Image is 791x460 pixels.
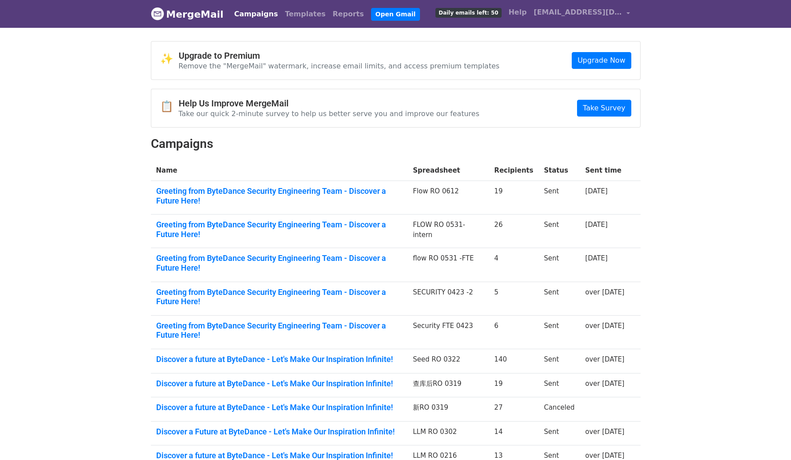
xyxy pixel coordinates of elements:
th: Spreadsheet [408,160,489,181]
td: Security FTE 0423 [408,315,489,349]
a: Campaigns [231,5,281,23]
a: Take Survey [577,100,631,117]
td: Sent [539,282,580,315]
td: Sent [539,349,580,373]
h2: Campaigns [151,136,641,151]
td: 5 [489,282,539,315]
a: over [DATE] [585,322,625,330]
td: 27 [489,397,539,422]
a: over [DATE] [585,428,625,436]
a: MergeMail [151,5,224,23]
p: Remove the "MergeMail" watermark, increase email limits, and access premium templates [179,61,500,71]
a: over [DATE] [585,355,625,363]
td: flow RO 0531 -FTE [408,248,489,282]
a: Upgrade Now [572,52,631,69]
a: Greeting from ByteDance Security Engineering Team - Discover a Future Here! [156,321,402,340]
span: Daily emails left: 50 [435,8,501,18]
span: [EMAIL_ADDRESS][DOMAIN_NAME] [534,7,622,18]
td: 19 [489,373,539,397]
p: Take our quick 2-minute survey to help us better serve you and improve our features [179,109,480,118]
a: Greeting from ByteDance Security Engineering Team - Discover a Future Here! [156,287,402,306]
td: Canceled [539,397,580,422]
a: Help [505,4,530,21]
td: Sent [539,421,580,445]
td: 4 [489,248,539,282]
td: FLOW RO 0531- intern [408,215,489,248]
td: Flow RO 0612 [408,181,489,215]
span: 📋 [160,100,179,113]
a: [DATE] [585,221,608,229]
th: Recipients [489,160,539,181]
td: SECURITY 0423 -2 [408,282,489,315]
td: 19 [489,181,539,215]
a: Greeting from ByteDance Security Engineering Team - Discover a Future Here! [156,253,402,272]
td: Sent [539,215,580,248]
a: Greeting from ByteDance Security Engineering Team - Discover a Future Here! [156,220,402,239]
th: Sent time [580,160,630,181]
a: Discover a Future at ByteDance - Let's Make Our Inspiration Infinite! [156,427,402,437]
a: Discover a future at ByteDance - Let's Make Our Inspiration Infinite! [156,354,402,364]
td: 6 [489,315,539,349]
a: [EMAIL_ADDRESS][DOMAIN_NAME] [530,4,634,24]
td: Sent [539,248,580,282]
th: Name [151,160,408,181]
td: Seed RO 0322 [408,349,489,373]
a: Greeting from ByteDance Security Engineering Team - Discover a Future Here! [156,186,402,205]
td: LLM RO 0302 [408,421,489,445]
a: Reports [329,5,367,23]
th: Status [539,160,580,181]
td: 140 [489,349,539,373]
td: Sent [539,373,580,397]
a: over [DATE] [585,380,625,388]
a: [DATE] [585,254,608,262]
a: [DATE] [585,187,608,195]
a: over [DATE] [585,452,625,460]
img: MergeMail logo [151,7,164,20]
a: Discover a future at ByteDance - Let's Make Our Inspiration Infinite! [156,379,402,388]
a: Open Gmail [371,8,420,21]
a: Templates [281,5,329,23]
td: Sent [539,181,580,215]
td: 26 [489,215,539,248]
a: Discover a future at ByteDance - Let's Make Our Inspiration Infinite! [156,403,402,412]
td: 查库后RO 0319 [408,373,489,397]
td: 新RO 0319 [408,397,489,422]
td: Sent [539,315,580,349]
a: Daily emails left: 50 [432,4,505,21]
span: ✨ [160,53,179,65]
h4: Upgrade to Premium [179,50,500,61]
td: 14 [489,421,539,445]
a: over [DATE] [585,288,625,296]
h4: Help Us Improve MergeMail [179,98,480,109]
